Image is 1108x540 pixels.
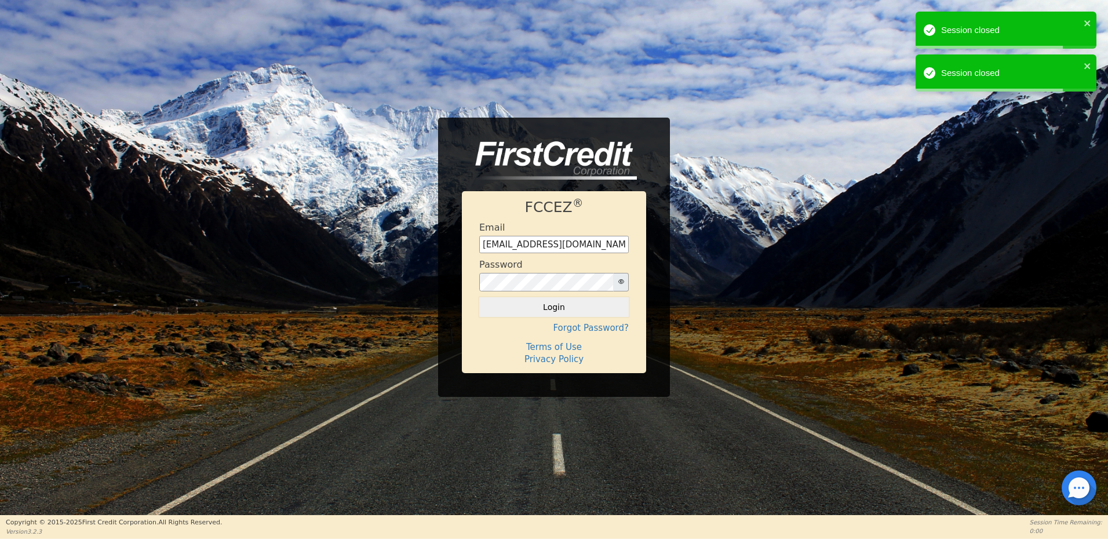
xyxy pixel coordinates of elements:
input: password [479,273,614,291]
h4: Privacy Policy [479,354,629,364]
p: Copyright © 2015- 2025 First Credit Corporation. [6,518,222,528]
h1: FCCEZ [479,199,629,216]
input: Enter email [479,236,629,253]
button: close [1084,16,1092,30]
p: Version 3.2.3 [6,527,222,536]
div: Session closed [941,67,1080,80]
div: Session closed [941,24,1080,37]
span: All Rights Reserved. [158,519,222,526]
h4: Password [479,259,523,270]
p: 0:00 [1030,527,1102,535]
button: close [1084,59,1092,72]
h4: Forgot Password? [479,323,629,333]
h4: Email [479,222,505,233]
img: logo-CMu_cnol.png [462,141,637,180]
sup: ® [573,197,584,209]
h4: Terms of Use [479,342,629,352]
button: Login [479,297,629,317]
p: Session Time Remaining: [1030,518,1102,527]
